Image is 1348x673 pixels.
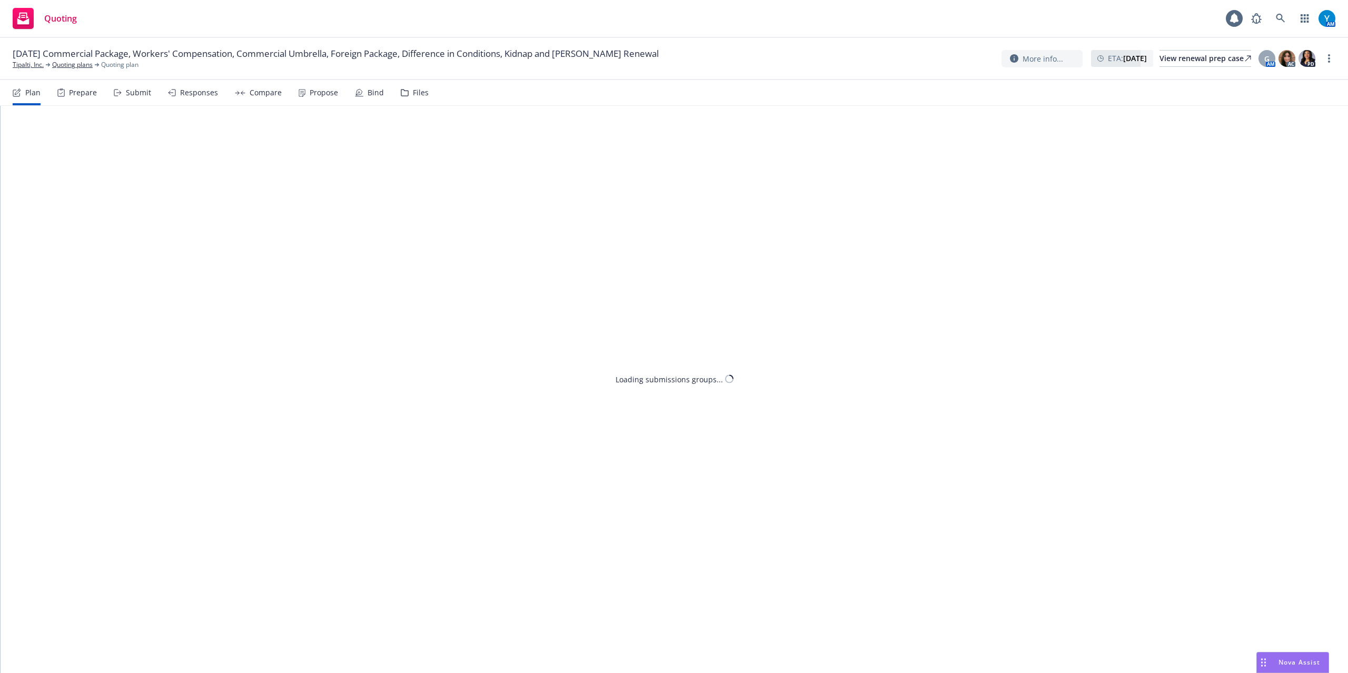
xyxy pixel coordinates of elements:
span: More info... [1023,53,1063,64]
div: Submit [126,88,151,97]
span: Quoting [44,14,77,23]
div: Plan [25,88,41,97]
div: Files [413,88,429,97]
a: Quoting plans [52,60,93,70]
span: Nova Assist [1278,658,1320,667]
img: photo [1278,50,1295,67]
span: Quoting plan [101,60,138,70]
span: G [1264,53,1270,64]
span: [DATE] Commercial Package, Workers' Compensation, Commercial Umbrella, Foreign Package, Differenc... [13,47,659,60]
a: Search [1270,8,1291,29]
div: Propose [310,88,338,97]
a: Quoting [8,4,81,33]
strong: [DATE] [1123,53,1147,63]
a: more [1323,52,1335,65]
img: photo [1299,50,1315,67]
div: Loading submissions groups... [616,373,723,384]
span: ETA : [1108,53,1147,64]
button: Nova Assist [1256,652,1329,673]
button: More info... [1002,50,1083,67]
div: Prepare [69,88,97,97]
a: Report a Bug [1246,8,1267,29]
a: Switch app [1294,8,1315,29]
div: Responses [180,88,218,97]
div: Compare [250,88,282,97]
img: photo [1319,10,1335,27]
a: Tipalti, Inc. [13,60,44,70]
a: View renewal prep case [1159,50,1251,67]
div: Bind [368,88,384,97]
div: View renewal prep case [1159,51,1251,66]
div: Drag to move [1257,652,1270,672]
